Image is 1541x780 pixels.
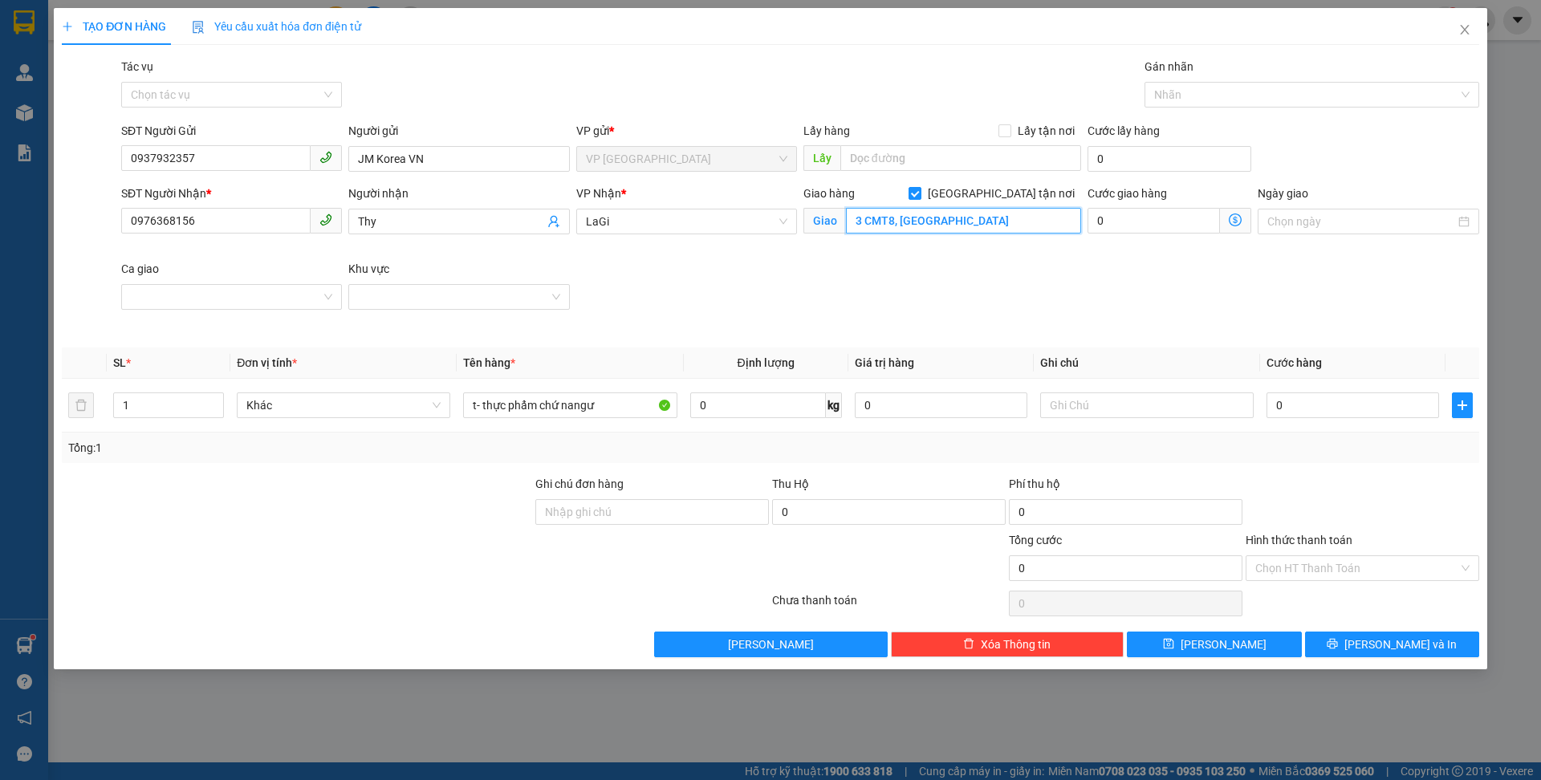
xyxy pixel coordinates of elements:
span: Giao [803,208,846,234]
span: Giá trị hàng [855,356,914,369]
button: Close [1442,8,1487,53]
div: Người gửi [348,122,569,140]
span: Lấy tận nơi [1011,122,1081,140]
span: Xóa Thông tin [981,636,1051,653]
span: [PERSON_NAME] [728,636,814,653]
span: LaGi [586,209,787,234]
label: Ghi chú đơn hàng [535,477,624,490]
label: Cước lấy hàng [1088,124,1160,137]
span: printer [1327,638,1338,651]
span: [GEOGRAPHIC_DATA] tận nơi [921,185,1081,202]
label: Ca giao [121,262,159,275]
input: VD: Bàn, Ghế [463,392,677,418]
div: Chưa thanh toán [770,591,1007,620]
span: user-add [547,215,560,228]
span: Đơn vị tính [237,356,297,369]
span: 0968278298 [6,104,79,120]
div: Khu vực [348,260,569,278]
span: plus [62,21,73,32]
span: plus [1453,399,1472,412]
div: SĐT Người Gửi [121,122,342,140]
span: Yêu cầu xuất hóa đơn điện tử [192,20,361,33]
label: Hình thức thanh toán [1246,534,1352,546]
img: icon [192,21,205,34]
span: 8Q634R4E [125,28,198,46]
span: kg [826,392,842,418]
span: SL [113,356,126,369]
button: plus [1452,392,1473,418]
span: [PERSON_NAME] [1181,636,1267,653]
div: Tổng: 1 [68,439,595,457]
label: Tác vụ [121,60,153,73]
button: printer[PERSON_NAME] và In [1305,632,1479,657]
span: Cước hàng [1267,356,1322,369]
span: VP Nhận [576,187,621,200]
span: Thu Hộ [772,477,809,490]
button: save[PERSON_NAME] [1127,632,1301,657]
input: Giao tận nơi [846,208,1081,234]
input: Dọc đường [840,145,1081,171]
span: dollar-circle [1229,213,1242,226]
input: Ghi chú đơn hàng [535,499,769,525]
strong: Nhà xe Mỹ Loan [6,6,80,51]
button: deleteXóa Thông tin [891,632,1124,657]
span: 33 Bác Ái, P Phước Hội, TX Lagi [6,56,75,102]
button: [PERSON_NAME] [654,632,888,657]
div: SĐT Người Nhận [121,185,342,202]
span: Tổng cước [1009,534,1062,546]
span: save [1163,638,1174,651]
input: Cước lấy hàng [1088,146,1251,172]
th: Ghi chú [1034,347,1260,379]
input: Ghi Chú [1040,392,1254,418]
span: TẠO ĐƠN HÀNG [62,20,166,33]
label: Ngày giao [1258,187,1308,200]
input: Ngày giao [1267,213,1454,230]
span: phone [319,151,332,164]
span: delete [963,638,974,651]
label: Gán nhãn [1145,60,1193,73]
span: Lấy hàng [803,124,850,137]
span: phone [319,213,332,226]
label: Cước giao hàng [1088,187,1167,200]
div: VP gửi [576,122,797,140]
input: 0 [855,392,1027,418]
span: Tên hàng [463,356,515,369]
span: VP Thủ Đức [586,147,787,171]
span: Định lượng [738,356,795,369]
span: Khác [246,393,441,417]
div: Người nhận [348,185,569,202]
input: Cước giao hàng [1088,208,1220,234]
span: Lấy [803,145,840,171]
span: close [1458,23,1471,36]
button: delete [68,392,94,418]
div: Phí thu hộ [1009,475,1242,499]
span: Giao hàng [803,187,855,200]
span: [PERSON_NAME] và In [1344,636,1457,653]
